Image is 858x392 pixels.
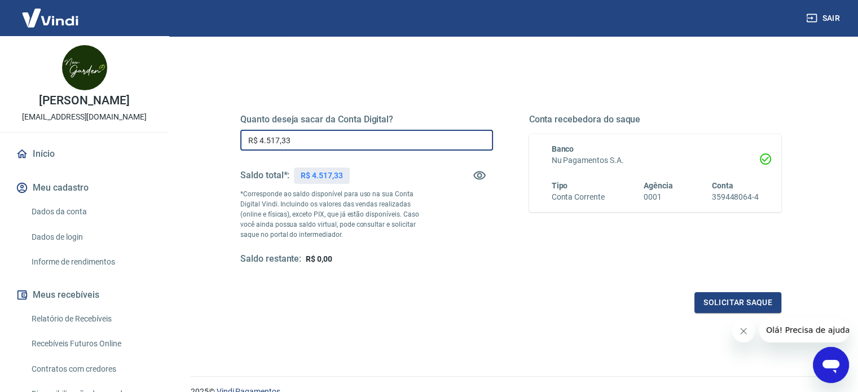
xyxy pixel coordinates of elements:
h5: Saldo total*: [240,170,289,181]
h5: Quanto deseja sacar da Conta Digital? [240,114,493,125]
span: R$ 0,00 [306,254,332,263]
h6: Nu Pagamentos S.A. [552,155,759,166]
iframe: Mensagem da empresa [759,318,849,342]
h6: 0001 [644,191,673,203]
h5: Saldo restante: [240,253,301,265]
a: Início [14,142,155,166]
h6: Conta Corrente [552,191,605,203]
button: Meu cadastro [14,175,155,200]
p: R$ 4.517,33 [301,170,342,182]
span: Agência [644,181,673,190]
a: Dados de login [27,226,155,249]
button: Sair [804,8,844,29]
p: [PERSON_NAME] [39,95,129,107]
button: Solicitar saque [694,292,781,313]
a: Dados da conta [27,200,155,223]
a: Informe de rendimentos [27,250,155,274]
h6: 359448064-4 [712,191,759,203]
a: Relatório de Recebíveis [27,307,155,331]
h5: Conta recebedora do saque [529,114,782,125]
span: Banco [552,144,574,153]
span: Tipo [552,181,568,190]
span: Conta [712,181,733,190]
a: Recebíveis Futuros Online [27,332,155,355]
button: Meus recebíveis [14,283,155,307]
a: Contratos com credores [27,358,155,381]
p: [EMAIL_ADDRESS][DOMAIN_NAME] [22,111,147,123]
span: Olá! Precisa de ajuda? [7,8,95,17]
p: *Corresponde ao saldo disponível para uso na sua Conta Digital Vindi. Incluindo os valores das ve... [240,189,430,240]
iframe: Botão para abrir a janela de mensagens [813,347,849,383]
iframe: Fechar mensagem [732,320,755,342]
img: aeb6f719-e7ca-409a-a572-a7c24bdeafeb.jpeg [62,45,107,90]
img: Vindi [14,1,87,35]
